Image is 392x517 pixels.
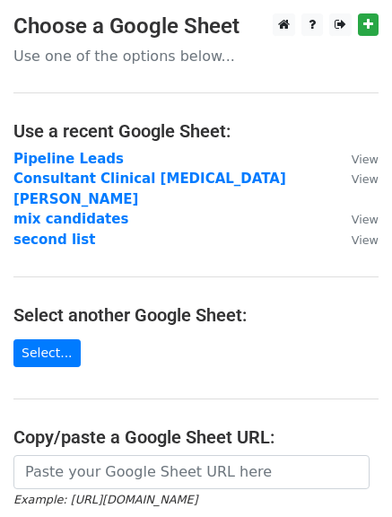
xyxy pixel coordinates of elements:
a: View [334,211,379,227]
a: View [334,232,379,248]
small: Example: [URL][DOMAIN_NAME] [13,493,197,506]
small: View [352,172,379,186]
a: Consultant Clinical [MEDICAL_DATA] [PERSON_NAME] [13,171,286,207]
small: View [352,233,379,247]
p: Use one of the options below... [13,47,379,66]
a: Pipeline Leads [13,151,124,167]
a: mix candidates [13,211,128,227]
h4: Copy/paste a Google Sheet URL: [13,426,379,448]
h3: Choose a Google Sheet [13,13,379,39]
a: View [334,171,379,187]
a: Select... [13,339,81,367]
a: second list [13,232,95,248]
a: View [334,151,379,167]
small: View [352,153,379,166]
h4: Use a recent Google Sheet: [13,120,379,142]
input: Paste your Google Sheet URL here [13,455,370,489]
small: View [352,213,379,226]
h4: Select another Google Sheet: [13,304,379,326]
